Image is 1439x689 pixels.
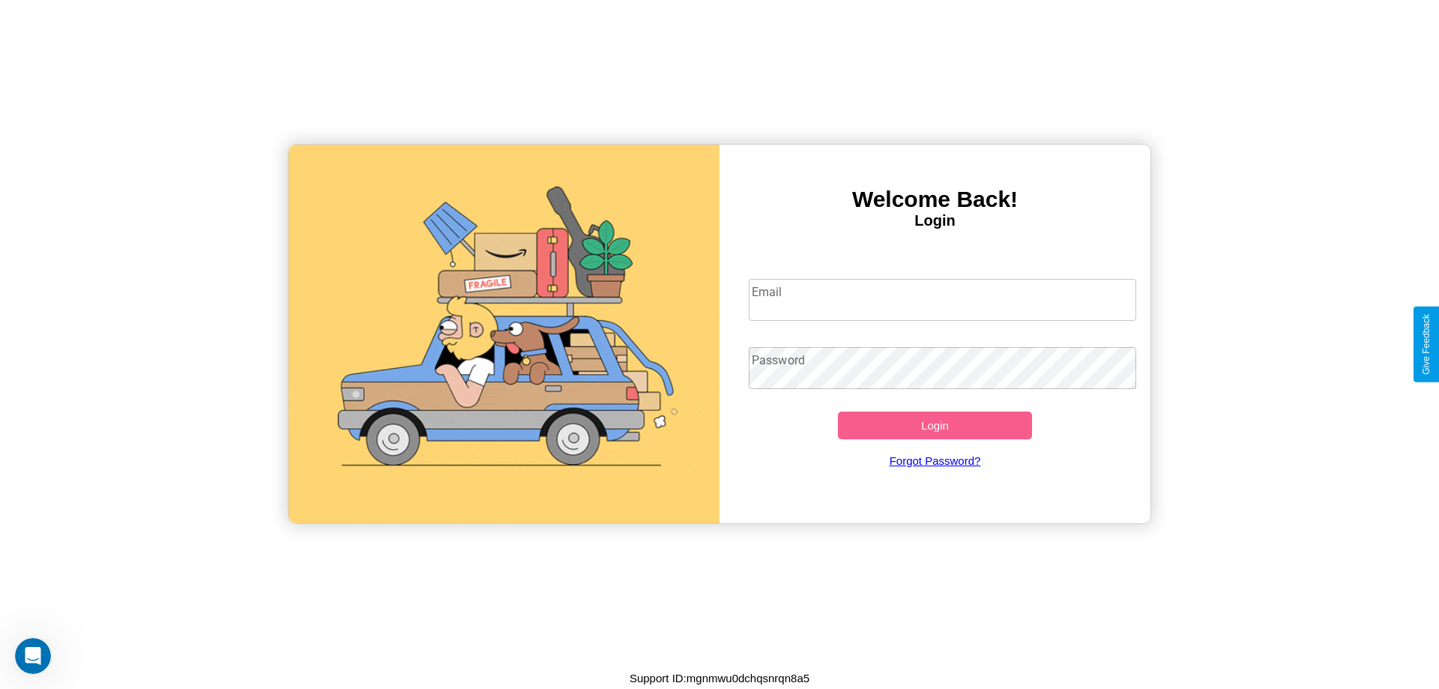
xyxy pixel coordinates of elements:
[289,145,719,523] img: gif
[719,212,1150,229] h4: Login
[719,187,1150,212] h3: Welcome Back!
[838,412,1032,439] button: Login
[630,668,809,688] p: Support ID: mgnmwu0dchqsnrqn8a5
[741,439,1129,482] a: Forgot Password?
[15,638,51,674] iframe: Intercom live chat
[1421,314,1432,375] div: Give Feedback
